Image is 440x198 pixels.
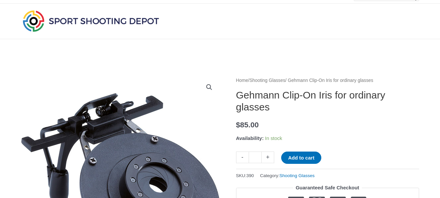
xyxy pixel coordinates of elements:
[262,152,274,163] a: +
[280,173,315,178] a: Shooting Glasses
[236,76,419,85] nav: Breadcrumb
[236,121,259,129] bdi: 85.00
[281,152,321,164] button: Add to cart
[236,121,240,129] span: $
[236,171,254,180] span: SKU:
[293,183,362,192] legend: Guaranteed Safe Checkout
[265,135,282,141] span: In stock
[236,78,248,83] a: Home
[249,152,262,163] input: Product quantity
[249,78,285,83] a: Shooting Glasses
[236,152,249,163] a: -
[260,171,314,180] span: Category:
[246,173,254,178] span: 390
[236,89,419,113] h1: Gehmann Clip-On Iris for ordinary glasses
[21,9,160,33] img: Sport Shooting Depot
[236,135,264,141] span: Availability:
[203,81,215,93] a: View full-screen image gallery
